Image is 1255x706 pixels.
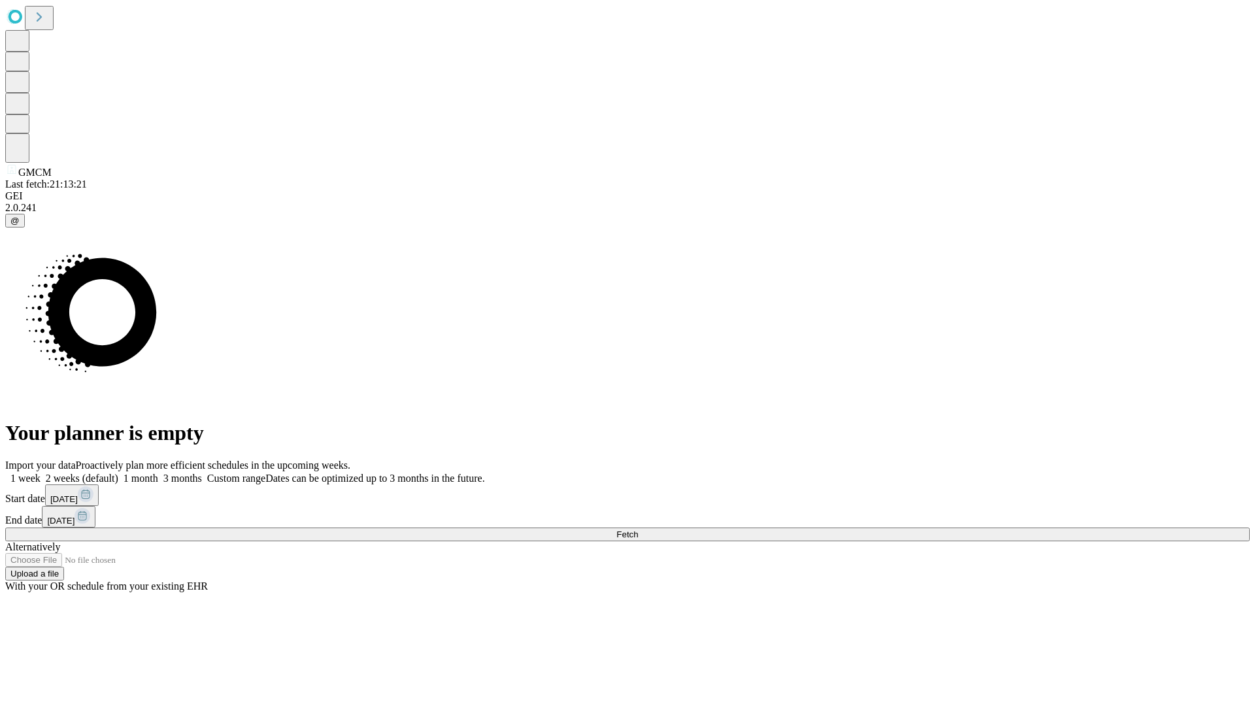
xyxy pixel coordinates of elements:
[5,178,87,190] span: Last fetch: 21:13:21
[5,506,1250,528] div: End date
[10,216,20,226] span: @
[42,506,95,528] button: [DATE]
[47,516,75,526] span: [DATE]
[76,460,350,471] span: Proactively plan more efficient schedules in the upcoming weeks.
[50,494,78,504] span: [DATE]
[5,567,64,580] button: Upload a file
[5,202,1250,214] div: 2.0.241
[46,473,118,484] span: 2 weeks (default)
[5,190,1250,202] div: GEI
[18,167,52,178] span: GMCM
[5,528,1250,541] button: Fetch
[5,484,1250,506] div: Start date
[207,473,265,484] span: Custom range
[616,529,638,539] span: Fetch
[10,473,41,484] span: 1 week
[5,214,25,227] button: @
[5,421,1250,445] h1: Your planner is empty
[163,473,202,484] span: 3 months
[5,460,76,471] span: Import your data
[45,484,99,506] button: [DATE]
[5,541,60,552] span: Alternatively
[5,580,208,592] span: With your OR schedule from your existing EHR
[124,473,158,484] span: 1 month
[265,473,484,484] span: Dates can be optimized up to 3 months in the future.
